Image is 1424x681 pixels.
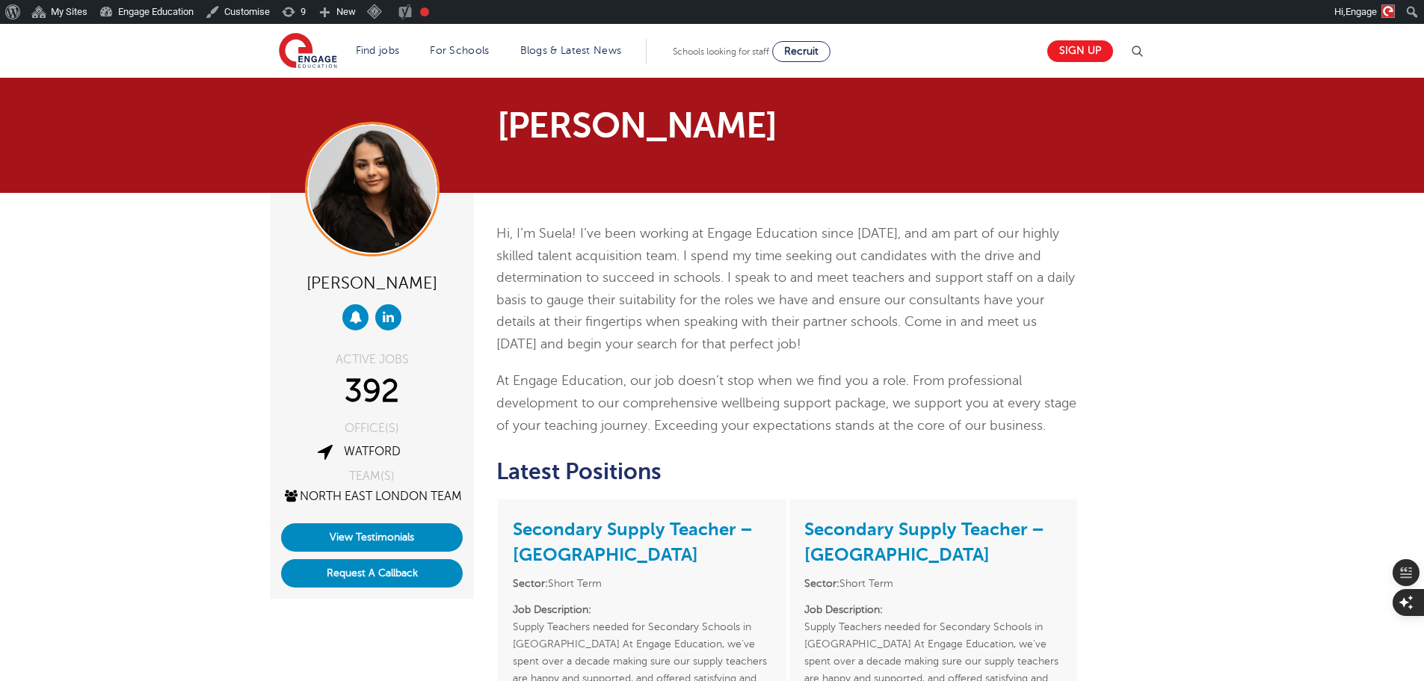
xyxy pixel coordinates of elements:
p: Hi, I’m Suela! I’ve been working at Engage Education since [DATE], and am part of our highly skil... [496,223,1079,355]
div: [PERSON_NAME] [281,268,463,297]
a: Find jobs [356,45,400,56]
span: Recruit [784,46,819,57]
div: TEAM(S) [281,470,463,482]
span: Schools looking for staff [673,46,769,57]
div: OFFICE(S) [281,422,463,434]
a: View Testimonials [281,523,463,552]
h2: Latest Positions [496,459,1079,484]
strong: Sector: [804,578,839,589]
div: 392 [281,373,463,410]
a: Secondary Supply Teacher – [GEOGRAPHIC_DATA] [804,519,1044,565]
strong: Job Description: [804,604,883,615]
div: Focus keyphrase not set [420,7,429,16]
p: At Engage Education, our job doesn’t stop when we find you a role. From professional development ... [496,370,1079,437]
a: Blogs & Latest News [520,45,622,56]
div: ACTIVE JOBS [281,354,463,366]
li: Short Term [804,575,1062,592]
strong: Job Description: [513,604,591,615]
a: Secondary Supply Teacher – [GEOGRAPHIC_DATA] [513,519,753,565]
h1: [PERSON_NAME] [497,108,852,144]
span: Engage [1346,6,1377,17]
a: Recruit [772,41,830,62]
li: Short Term [513,575,771,592]
button: Request A Callback [281,559,463,588]
img: Engage Education [279,33,337,70]
a: North East London Team [283,490,462,503]
a: Watford [344,445,401,458]
strong: Sector: [513,578,548,589]
a: Sign up [1047,40,1113,62]
a: For Schools [430,45,489,56]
